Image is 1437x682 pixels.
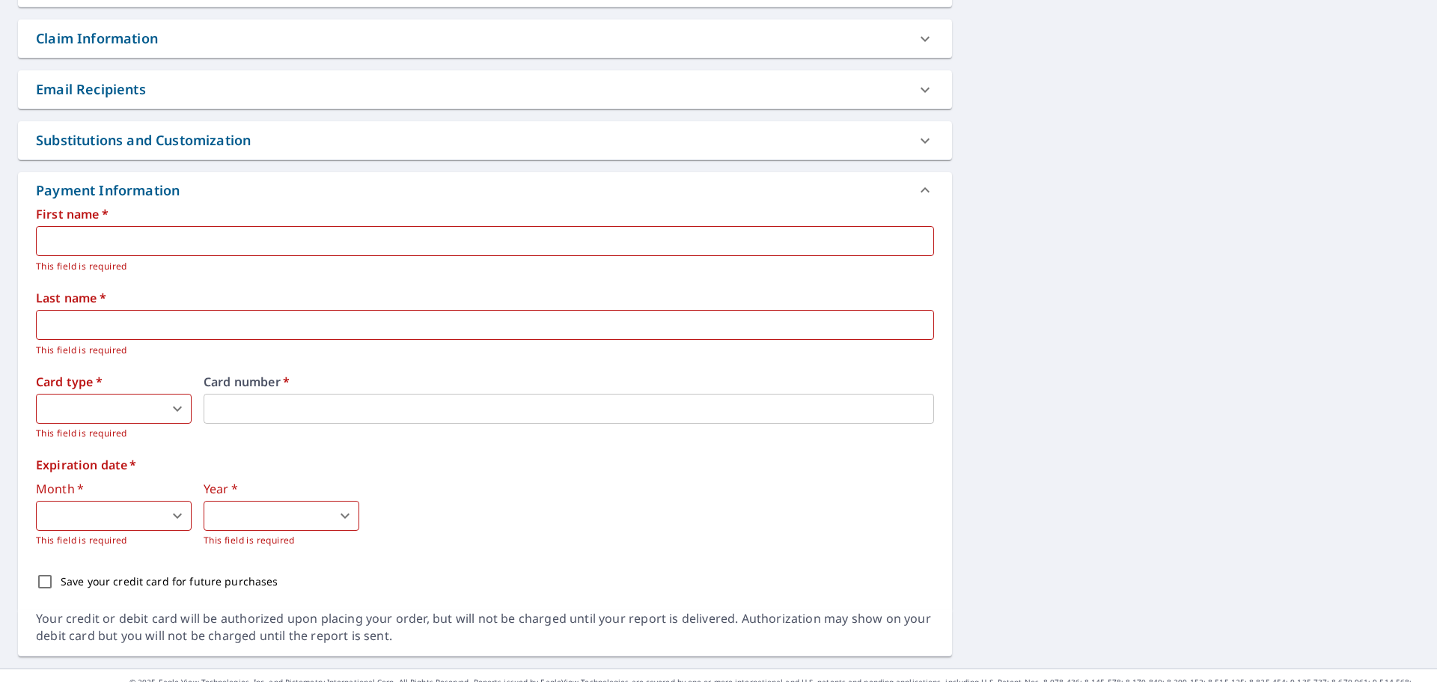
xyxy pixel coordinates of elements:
[36,501,192,531] div: ​
[204,376,934,388] label: Card number
[36,180,186,201] div: Payment Information
[36,459,934,471] label: Expiration date
[36,28,158,49] div: Claim Information
[36,483,192,495] label: Month
[18,172,952,208] div: Payment Information
[204,483,359,495] label: Year
[18,19,952,58] div: Claim Information
[36,376,192,388] label: Card type
[18,70,952,109] div: Email Recipients
[36,394,192,424] div: ​
[36,426,192,441] p: This field is required
[36,130,251,150] div: Substitutions and Customization
[36,79,146,100] div: Email Recipients
[36,343,924,358] p: This field is required
[18,121,952,159] div: Substitutions and Customization
[204,533,359,548] p: This field is required
[204,501,359,531] div: ​
[61,573,278,589] p: Save your credit card for future purchases
[36,610,934,645] div: Your credit or debit card will be authorized upon placing your order, but will not be charged unt...
[36,533,192,548] p: This field is required
[36,259,924,274] p: This field is required
[36,292,934,304] label: Last name
[36,208,934,220] label: First name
